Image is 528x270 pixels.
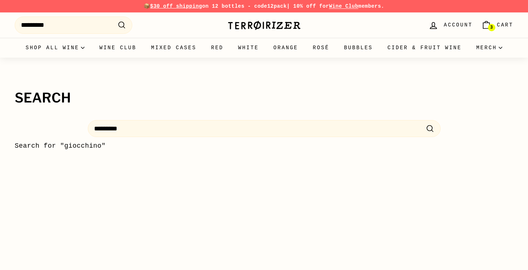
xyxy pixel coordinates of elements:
[329,3,358,9] a: Wine Club
[497,21,513,29] span: Cart
[469,38,510,58] summary: Merch
[231,38,266,58] a: White
[444,21,473,29] span: Account
[150,3,202,9] span: $30 off shipping
[266,38,305,58] a: Orange
[15,91,513,105] h1: Search
[15,2,513,10] p: 📦 on 12 bottles - code | 10% off for members.
[15,141,513,151] p: Search for "giocchino"
[477,14,518,36] a: Cart
[204,38,231,58] a: Red
[380,38,469,58] a: Cider & Fruit Wine
[18,38,92,58] summary: Shop all wine
[305,38,337,58] a: Rosé
[92,38,144,58] a: Wine Club
[337,38,380,58] a: Bubbles
[144,38,204,58] a: Mixed Cases
[267,3,287,9] strong: 12pack
[424,14,477,36] a: Account
[490,25,493,30] span: 3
